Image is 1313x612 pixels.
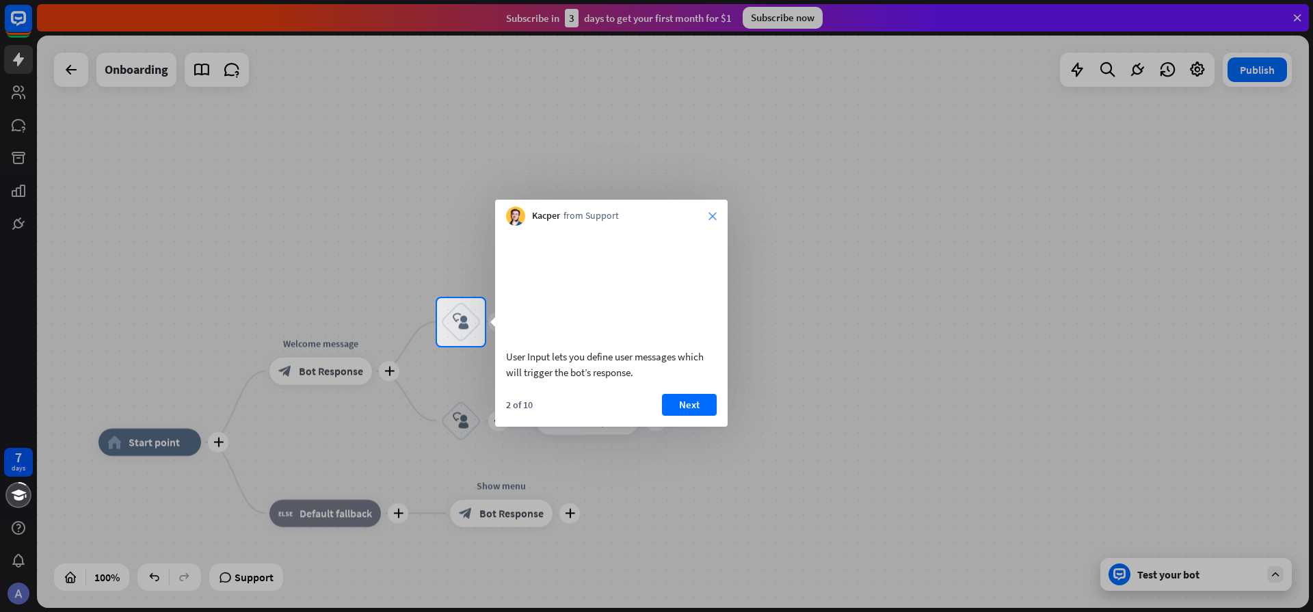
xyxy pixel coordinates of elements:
[563,209,619,223] span: from Support
[506,349,717,380] div: User Input lets you define user messages which will trigger the bot’s response.
[453,314,469,330] i: block_user_input
[708,212,717,220] i: close
[11,5,52,46] button: Open LiveChat chat widget
[532,209,560,223] span: Kacper
[506,399,533,411] div: 2 of 10
[662,394,717,416] button: Next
